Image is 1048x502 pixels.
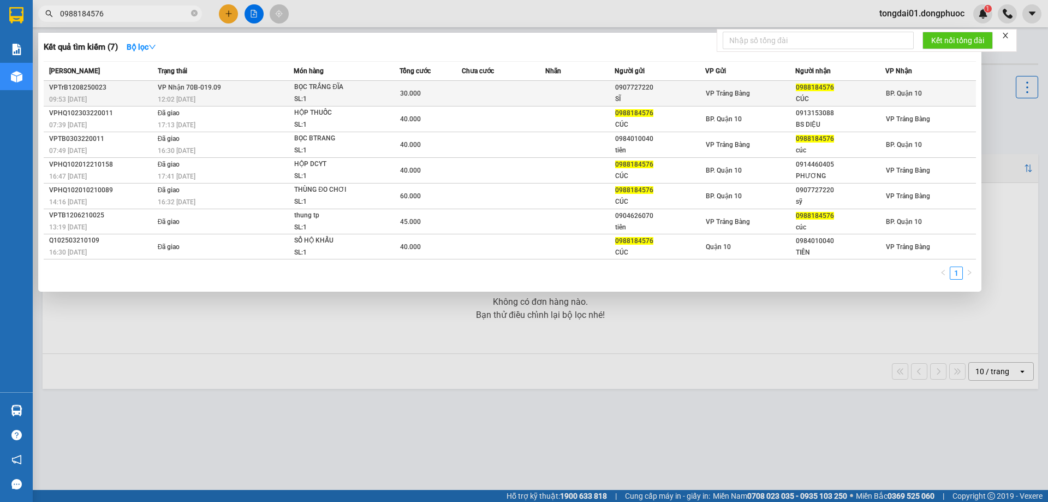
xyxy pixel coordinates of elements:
[615,196,704,208] div: CÚC
[158,109,180,117] span: Đã giao
[49,185,154,196] div: VPHQ102010210089
[615,170,704,182] div: CÚC
[796,247,885,258] div: TIÊN
[796,222,885,233] div: cúc
[615,109,653,117] span: 0988184576
[706,192,742,200] span: BP. Quận 10
[886,115,930,123] span: VP Trảng Bàng
[294,133,376,145] div: BỌC BTRANG
[795,67,831,75] span: Người nhận
[294,196,376,208] div: SL: 1
[158,161,180,168] span: Đã giao
[723,32,914,49] input: Nhập số tổng đài
[615,210,704,222] div: 0904626070
[796,235,885,247] div: 0984010040
[615,247,704,258] div: CÚC
[60,8,189,20] input: Tìm tên, số ĐT hoặc mã đơn
[49,198,87,206] span: 14:16 [DATE]
[796,159,885,170] div: 0914460405
[796,93,885,105] div: CÚC
[11,44,22,55] img: solution-icon
[462,67,494,75] span: Chưa cước
[1002,32,1009,39] span: close
[545,67,561,75] span: Nhãn
[796,84,834,91] span: 0988184576
[158,67,187,75] span: Trạng thái
[294,145,376,157] div: SL: 1
[294,67,324,75] span: Món hàng
[49,147,87,155] span: 07:49 [DATE]
[49,67,100,75] span: [PERSON_NAME]
[294,119,376,131] div: SL: 1
[400,218,421,226] span: 45.000
[294,247,376,259] div: SL: 1
[615,67,645,75] span: Người gửi
[615,161,653,168] span: 0988184576
[294,184,376,196] div: THÙNG ĐO CHƠI
[796,119,885,131] div: BS DIỆU
[615,119,704,131] div: CÚC
[294,170,376,182] div: SL: 1
[158,121,195,129] span: 17:13 [DATE]
[9,7,23,23] img: logo-vxr
[158,96,195,103] span: 12:02 [DATE]
[966,269,973,276] span: right
[294,222,376,234] div: SL: 1
[400,167,421,174] span: 40.000
[796,185,885,196] div: 0907727220
[886,141,922,149] span: BP. Quận 10
[158,84,221,91] span: VP Nhận 70B-019.09
[963,267,976,280] button: right
[400,115,421,123] span: 40.000
[931,34,984,46] span: Kết nối tổng đài
[885,67,912,75] span: VP Nhận
[158,173,195,180] span: 17:41 [DATE]
[158,147,195,155] span: 16:30 [DATE]
[400,192,421,200] span: 60.000
[705,67,726,75] span: VP Gửi
[49,223,87,231] span: 13:19 [DATE]
[49,133,154,145] div: VPTB0303220011
[127,43,156,51] strong: Bộ lọc
[796,212,834,220] span: 0988184576
[796,196,885,208] div: sỹ
[796,135,834,143] span: 0988184576
[937,267,950,280] button: left
[49,121,87,129] span: 07:39 [DATE]
[950,267,962,279] a: 1
[49,173,87,180] span: 16:47 [DATE]
[49,249,87,256] span: 16:30 [DATE]
[796,145,885,156] div: cúc
[886,192,930,200] span: VP Trảng Bàng
[940,269,946,276] span: left
[922,32,993,49] button: Kết nối tổng đài
[706,90,750,97] span: VP Trảng Bàng
[158,186,180,194] span: Đã giao
[706,167,742,174] span: BP. Quận 10
[615,186,653,194] span: 0988184576
[118,38,165,56] button: Bộ lọcdown
[615,222,704,233] div: tiên
[49,235,154,246] div: Q102503210109
[49,108,154,119] div: VPHQ102303220011
[615,82,704,93] div: 0907727220
[49,159,154,170] div: VPHQ102012210158
[400,243,421,251] span: 40.000
[706,218,750,226] span: VP Trảng Bàng
[886,218,922,226] span: BP. Quận 10
[886,243,930,251] span: VP Trảng Bàng
[886,167,930,174] span: VP Trảng Bàng
[158,218,180,226] span: Đã giao
[44,42,118,53] h3: Kết quả tìm kiếm ( 7 )
[11,479,22,489] span: message
[11,71,22,82] img: warehouse-icon
[400,90,421,97] span: 30.000
[615,133,704,145] div: 0984010040
[49,96,87,103] span: 09:53 [DATE]
[400,67,431,75] span: Tổng cước
[400,141,421,149] span: 40.000
[158,198,195,206] span: 16:32 [DATE]
[294,107,376,119] div: HỘP THUỐC
[615,93,704,105] div: SĨ
[886,90,922,97] span: BP. Quận 10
